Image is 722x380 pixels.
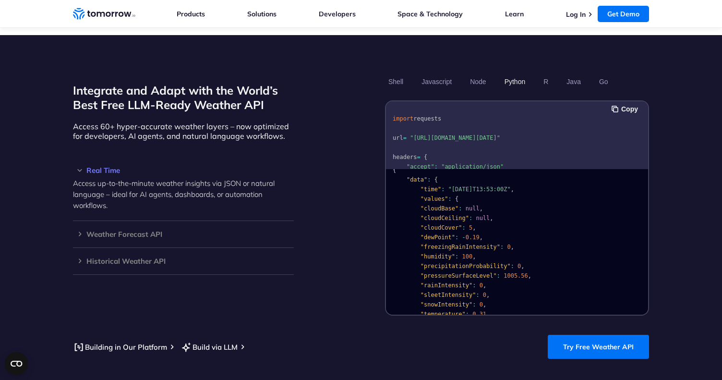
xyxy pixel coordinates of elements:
span: : [455,234,458,241]
span: , [483,282,486,289]
button: Python [501,74,529,90]
button: Copy [612,104,641,114]
span: , [472,224,476,231]
span: "precipitationProbability" [421,263,511,270]
span: "freezingRainIntensity" [421,244,500,250]
span: : [462,224,466,231]
p: Access 60+ hyper-accurate weather layers – now optimized for developers, AI agents, and natural l... [73,122,294,141]
a: Build via LLM [180,341,238,353]
span: "[DATE]T13:53:00Z" [448,186,511,193]
span: 0 [507,244,510,250]
span: : [511,263,514,270]
span: "values" [421,196,448,202]
span: 0.19 [466,234,480,241]
span: , [511,244,514,250]
span: 0 [517,263,521,270]
a: Try Free Weather API [548,335,649,359]
button: R [540,74,552,90]
button: Java [563,74,584,90]
span: : [472,282,476,289]
button: Open CMP widget [5,352,28,375]
span: 0 [483,292,486,298]
span: { [434,176,438,183]
span: null [476,215,490,221]
span: = [403,135,407,141]
a: Solutions [247,10,277,18]
span: : [441,186,445,193]
span: null [466,205,480,212]
span: "humidity" [421,253,455,260]
span: : [458,205,462,212]
span: "cloudBase" [421,205,458,212]
h3: Weather Forecast API [73,231,294,238]
a: Space & Technology [397,10,463,18]
a: Developers [319,10,356,18]
span: : [434,163,438,170]
span: - [462,234,466,241]
a: Products [177,10,205,18]
span: , [511,186,514,193]
a: Get Demo [598,6,649,22]
span: "sleetIntensity" [421,292,476,298]
span: 0.31 [472,311,486,318]
span: "[URL][DOMAIN_NAME][DATE]" [410,135,500,141]
span: requests [413,115,441,122]
button: Node [467,74,489,90]
h3: Real Time [73,167,294,174]
span: , [472,253,476,260]
span: "rainIntensity" [421,282,472,289]
span: , [483,301,486,308]
span: , [528,272,531,279]
span: , [490,215,493,221]
span: 0 [480,301,483,308]
p: Access up-to-the-minute weather insights via JSON or natural language – ideal for AI agents, dash... [73,178,294,211]
span: : [500,244,504,250]
span: : [469,215,472,221]
span: url [393,135,403,141]
span: "accept" [407,163,434,170]
span: 100 [462,253,473,260]
span: 0 [480,282,483,289]
span: : [476,292,479,298]
span: "temperature" [421,311,466,318]
span: "time" [421,186,441,193]
span: "application/json" [441,163,504,170]
span: { [424,154,427,160]
span: headers [393,154,417,160]
span: "pressureSurfaceLevel" [421,272,497,279]
span: : [466,311,469,318]
span: import [393,115,413,122]
span: : [427,176,431,183]
span: "dewPoint" [421,234,455,241]
span: , [486,311,490,318]
span: "data" [407,176,427,183]
span: : [497,272,500,279]
span: "snowIntensity" [421,301,472,308]
span: , [521,263,524,270]
span: , [480,205,483,212]
h3: Historical Weather API [73,257,294,265]
span: : [472,301,476,308]
a: Learn [505,10,524,18]
span: "cloudCeiling" [421,215,469,221]
span: : [448,196,452,202]
button: Shell [385,74,407,90]
button: Javascript [418,74,455,90]
span: 1005.56 [504,272,528,279]
span: 5 [469,224,472,231]
span: , [480,234,483,241]
a: Building in Our Platform [73,341,167,353]
span: { [393,167,396,173]
a: Log In [566,10,586,19]
button: Go [596,74,612,90]
span: { [455,196,458,202]
span: = [417,154,421,160]
a: Home link [73,7,135,21]
h2: Integrate and Adapt with the World’s Best Free LLM-Ready Weather API [73,83,294,112]
span: "cloudCover" [421,224,462,231]
span: , [486,292,490,298]
span: : [455,253,458,260]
